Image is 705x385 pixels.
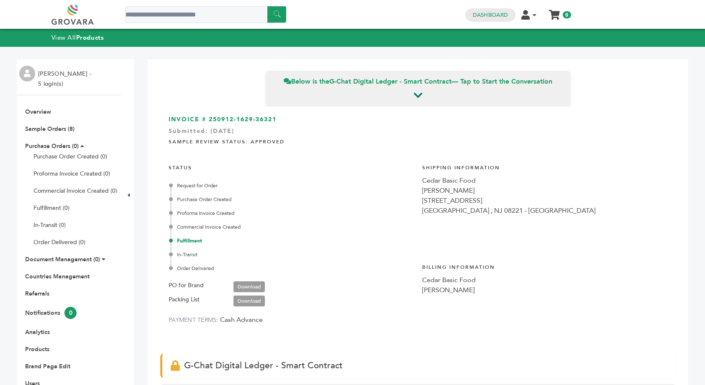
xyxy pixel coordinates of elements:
[171,196,414,203] div: Purchase Order Created
[563,11,571,18] span: 0
[51,33,104,42] a: View AllProducts
[329,77,451,86] strong: G-Chat Digital Ledger - Smart Contract
[169,127,667,140] div: Submitted: [DATE]
[169,132,667,150] h4: Sample Review Status: Approved
[169,158,414,176] h4: STATUS
[422,158,667,176] h4: Shipping Information
[25,290,49,298] a: Referrals
[33,221,66,229] a: In-Transit (0)
[25,328,50,336] a: Analytics
[38,69,93,89] li: [PERSON_NAME] - 5 login(s)
[33,153,107,161] a: Purchase Order Created (0)
[33,187,117,195] a: Commercial Invoice Created (0)
[25,362,70,370] a: Brand Page Edit
[422,176,667,186] div: Cedar Basic Food
[76,33,104,42] strong: Products
[33,238,85,246] a: Order Delivered (0)
[422,275,667,285] div: Cedar Basic Food
[171,265,414,272] div: Order Delivered
[422,206,667,216] div: [GEOGRAPHIC_DATA] , NJ 08221 - [GEOGRAPHIC_DATA]
[169,280,204,291] label: PO for Brand
[25,125,74,133] a: Sample Orders (8)
[25,345,49,353] a: Products
[25,309,77,317] a: Notifications0
[422,196,667,206] div: [STREET_ADDRESS]
[171,251,414,258] div: In-Transit
[549,8,559,16] a: My Cart
[422,258,667,275] h4: Billing Information
[171,237,414,245] div: Fulfillment
[33,170,110,178] a: Proforma Invoice Created (0)
[169,295,200,305] label: Packing List
[171,182,414,189] div: Request for Order
[33,204,69,212] a: Fulfillment (0)
[220,315,263,324] span: Cash Advance
[25,142,79,150] a: Purchase Orders (0)
[25,255,100,263] a: Document Management (0)
[233,296,265,306] a: Download
[25,108,51,116] a: Overview
[169,316,218,324] label: PAYMENT TERMS:
[422,285,667,295] div: [PERSON_NAME]
[171,209,414,217] div: Proforma Invoice Created
[25,273,90,280] a: Countries Management
[473,11,508,19] a: Dashboard
[169,115,667,124] h3: INVOICE # 250912-1629-36321
[64,307,77,319] span: 0
[19,66,35,82] img: profile.png
[171,223,414,231] div: Commercial Invoice Created
[184,360,343,372] span: G-Chat Digital Ledger - Smart Contract
[233,281,265,292] a: Download
[422,186,667,196] div: [PERSON_NAME]
[284,77,552,86] span: Below is the — Tap to Start the Conversation
[125,6,286,23] input: Search a product or brand...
